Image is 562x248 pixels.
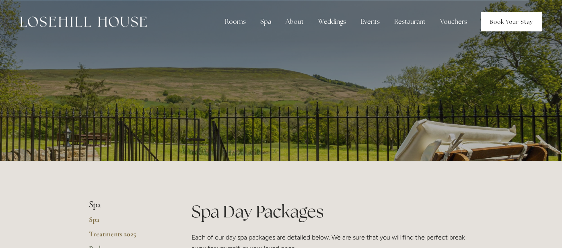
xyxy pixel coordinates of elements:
[218,14,252,30] div: Rooms
[20,17,147,27] img: Losehill House
[354,14,386,30] div: Events
[89,229,166,244] a: Treatments 2025
[279,14,310,30] div: About
[312,14,352,30] div: Weddings
[254,14,278,30] div: Spa
[191,200,473,223] h1: Spa Day Packages
[388,14,432,30] div: Restaurant
[89,200,166,210] li: Spa
[434,14,473,30] a: Vouchers
[89,215,166,229] a: Spa
[481,12,542,31] a: Book Your Stay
